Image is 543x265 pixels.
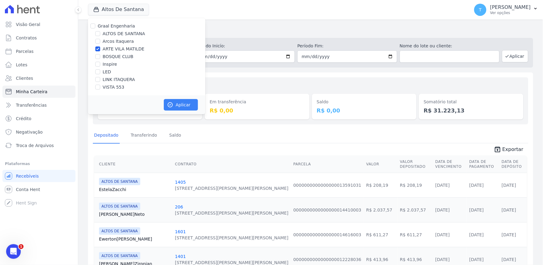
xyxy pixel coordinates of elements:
span: Negativação [16,129,43,135]
th: Data de Depósito [499,156,527,173]
a: [DATE] [502,208,516,212]
a: Clientes [2,72,75,84]
span: Recebíveis [16,173,39,179]
label: ALTOS DE SANTANA [103,31,145,37]
a: Contratos [2,32,75,44]
dt: Saldo [317,99,412,105]
label: Inspire [103,61,117,68]
p: Ver opções [490,10,531,15]
span: Troca de Arquivos [16,142,54,149]
div: Plataformas [5,160,73,167]
a: Visão Geral [2,18,75,31]
a: Recebíveis [2,170,75,182]
label: Período Inicío: [195,43,295,49]
a: 206 [175,204,183,209]
button: Aplicar [502,50,528,62]
label: LED [103,69,111,75]
td: R$ 208,19 [398,173,433,197]
a: 0000000000000000012228036 [293,257,361,262]
dd: R$ 0,00 [210,106,304,115]
p: [PERSON_NAME] [490,4,531,10]
a: 1401 [175,254,186,259]
label: Arcos Itaquera [103,38,134,45]
a: 1405 [175,180,186,185]
dd: R$ 31.223,13 [424,106,519,115]
a: 0000000000000000014410003 [293,208,361,212]
a: unarchive Exportar [489,146,528,154]
span: Transferências [16,102,47,108]
td: R$ 611,27 [398,222,433,247]
a: Negativação [2,126,75,138]
span: Minha Carteira [16,89,47,95]
div: [STREET_ADDRESS][PERSON_NAME][PERSON_NAME] [175,185,288,191]
button: Aplicar [164,99,198,111]
span: ALTOS DE SANTANA [99,203,140,210]
a: Transferências [2,99,75,111]
span: ALTOS DE SANTANA [99,252,140,259]
th: Data de Pagamento [467,156,499,173]
div: [STREET_ADDRESS][PERSON_NAME][PERSON_NAME] [175,210,288,216]
a: [DATE] [469,183,484,188]
a: [PERSON_NAME]Neto [99,211,170,217]
label: LINK ITAQUERA [103,76,135,83]
dd: R$ 0,00 [317,106,412,115]
td: R$ 208,19 [364,173,398,197]
a: Transferindo [130,128,159,144]
span: Parcelas [16,48,34,54]
span: Exportar [502,146,523,153]
a: Troca de Arquivos [2,139,75,152]
a: Crédito [2,112,75,125]
label: Graal Engenharia [98,24,135,28]
th: Contrato [173,156,291,173]
a: [DATE] [502,232,516,237]
a: EstelaZacchi [99,186,170,193]
td: R$ 2.037,57 [398,197,433,222]
label: Período Fim: [297,43,397,49]
button: Altos De Santana [88,4,149,15]
span: T [479,8,482,12]
iframe: Intercom live chat [6,244,21,259]
a: [DATE] [502,257,516,262]
label: BOSQUE CLUB [103,53,134,60]
a: Depositado [93,128,120,144]
td: R$ 611,27 [364,222,398,247]
dt: Em transferência [210,99,304,105]
button: T [PERSON_NAME] Ver opções [469,1,543,18]
span: Visão Geral [16,21,40,28]
span: Conta Hent [16,186,40,193]
dt: Somatório total [424,99,519,105]
a: Ewerton[PERSON_NAME] [99,236,170,242]
span: ALTOS DE SANTANA [99,178,140,185]
a: 1601 [175,229,186,234]
a: 0000000000000000013591031 [293,183,361,188]
label: VISTA 553 [103,84,124,90]
a: [DATE] [435,232,450,237]
h2: Minha Carteira [88,24,533,35]
th: Cliente [94,156,173,173]
a: Conta Hent [2,183,75,196]
a: Minha Carteira [2,86,75,98]
span: Contratos [16,35,37,41]
a: [DATE] [469,208,484,212]
label: ARTE VILA MATILDE [103,46,145,52]
th: Valor Depositado [398,156,433,173]
a: [DATE] [435,257,450,262]
a: [DATE] [469,257,484,262]
span: Crédito [16,116,31,122]
a: Parcelas [2,45,75,57]
th: Parcela [291,156,364,173]
label: Nome do lote ou cliente: [400,43,500,49]
td: R$ 2.037,57 [364,197,398,222]
th: Valor [364,156,398,173]
span: Lotes [16,62,28,68]
span: Clientes [16,75,33,81]
th: Data de Vencimento [433,156,467,173]
span: ALTOS DE SANTANA [99,227,140,235]
a: [DATE] [469,232,484,237]
div: [STREET_ADDRESS][PERSON_NAME][PERSON_NAME] [175,235,288,241]
a: [DATE] [435,208,450,212]
a: Saldo [168,128,182,144]
a: 0000000000000000014616003 [293,232,361,237]
a: [DATE] [435,183,450,188]
span: 1 [19,244,24,249]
